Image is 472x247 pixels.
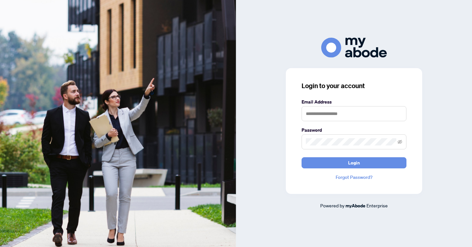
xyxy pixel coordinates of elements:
h3: Login to your account [302,81,406,90]
a: Forgot Password? [302,174,406,181]
span: eye-invisible [398,140,402,144]
span: Powered by [320,202,344,208]
label: Password [302,126,406,134]
a: myAbode [345,202,365,209]
span: Enterprise [366,202,388,208]
span: Login [348,158,360,168]
img: ma-logo [321,38,387,58]
button: Login [302,157,406,168]
label: Email Address [302,98,406,105]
